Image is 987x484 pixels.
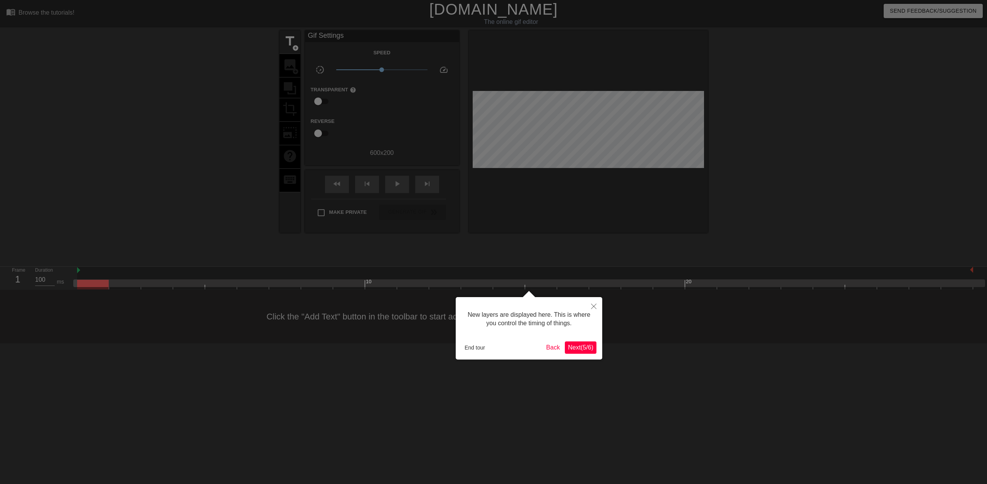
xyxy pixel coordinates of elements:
button: Close [585,297,602,315]
span: Next ( 5 / 6 ) [568,344,593,351]
button: Next [565,341,596,354]
div: New layers are displayed here. This is where you control the timing of things. [461,303,596,336]
button: Back [543,341,563,354]
button: End tour [461,342,488,353]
